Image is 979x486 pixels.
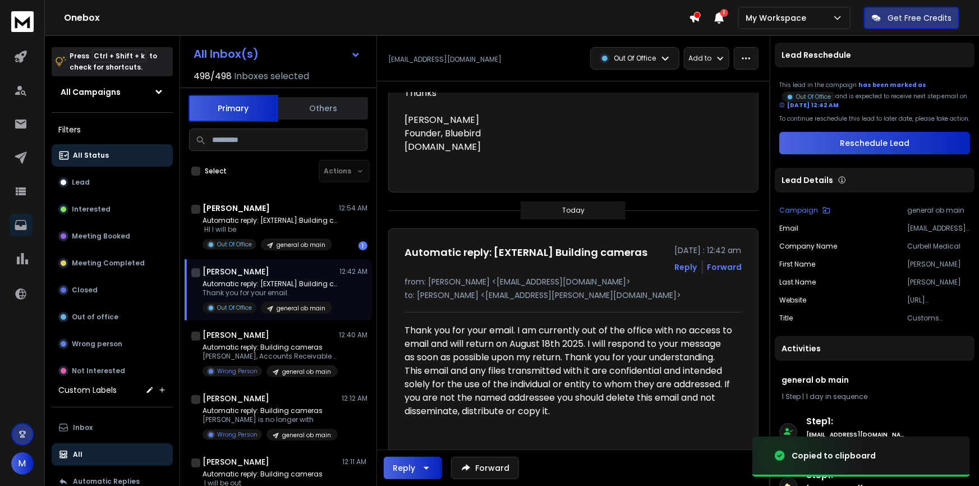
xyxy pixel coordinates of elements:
span: 1 Step [782,392,801,401]
button: Reply [384,457,442,479]
div: Forward [707,262,742,273]
p: Out Of Office [614,54,656,63]
p: 12:54 AM [339,204,367,213]
div: | [782,392,968,401]
span: 498 / 498 [194,70,232,83]
p: Automatic reply: Building cameras [203,470,332,479]
button: Others [278,96,368,121]
p: Thank you for your email. [203,288,337,297]
h1: Onebox [64,11,689,25]
p: Automatic reply: [EXTERNAL]:Building cameras [203,216,337,225]
button: All Campaigns [52,81,173,103]
p: Out Of Office [217,304,252,312]
button: Get Free Credits [864,7,959,29]
p: general ob main [282,431,331,439]
p: [PERSON_NAME] [907,278,970,287]
span: 1 day in sequence [806,392,867,401]
p: Company Name [779,242,837,251]
p: Today [562,206,585,215]
button: All Inbox(s) [185,43,370,65]
p: Lead Reschedule [782,49,851,61]
p: website [779,296,806,305]
div: 1 [358,241,367,250]
h1: All Campaigns [61,86,121,98]
button: Primary [189,95,278,122]
div: [DATE] 12:42 AM [779,101,839,109]
p: Campaign [779,206,818,215]
h1: All Inbox(s) [194,48,259,59]
p: Get Free Credits [888,12,952,24]
h1: [PERSON_NAME] [203,266,269,277]
div: Copied to clipboard [792,450,876,461]
button: Campaign [779,206,830,215]
p: Customs Compliance Specialist Ã¢â¬â Associate Buyer [907,314,970,323]
p: Closed [72,286,98,295]
div: This lead in the campaign and is expected to receive next step email on [779,81,970,110]
button: Reply [675,262,697,273]
h1: [PERSON_NAME] [203,329,269,341]
p: from: [PERSON_NAME] <[EMAIL_ADDRESS][DOMAIN_NAME]> [405,276,742,287]
p: general ob main [277,241,325,249]
button: Inbox [52,416,173,439]
p: Last Name [779,278,816,287]
button: Forward [451,457,519,479]
p: general ob main [907,206,970,215]
button: Wrong person [52,333,173,355]
button: Not Interested [52,360,173,382]
p: First Name [779,260,815,269]
h1: Automatic reply: [EXTERNAL] Building cameras [405,245,647,260]
p: 12:42 AM [339,267,367,276]
button: M [11,452,34,475]
span: Ctrl + Shift + k [92,49,146,62]
span: has been marked as [858,81,926,89]
h3: Custom Labels [58,384,117,396]
p: 12:40 AM [339,331,367,340]
p: To continue reschedule this lead to later date, please take action. [779,114,970,123]
p: Interested [72,205,111,214]
button: Out of office [52,306,173,328]
p: All Status [73,151,109,160]
p: [PERSON_NAME] [907,260,970,269]
img: logo [11,11,34,32]
h1: general ob main [782,374,968,386]
button: All [52,443,173,466]
p: [DATE] : 12:42 am [675,245,742,256]
button: Lead [52,171,173,194]
div: Thank you for your email. I am currently out of the office with no access to email and will retur... [405,324,741,441]
p: Automatic Replies [73,477,140,486]
p: 12:11 AM [342,457,367,466]
p: Wrong Person [217,367,258,375]
button: Closed [52,279,173,301]
p: Meeting Completed [72,259,145,268]
p: Meeting Booked [72,232,130,241]
p: Wrong Person [217,430,258,439]
label: Select [205,167,227,176]
button: Meeting Completed [52,252,173,274]
h1: [PERSON_NAME] [203,456,269,467]
p: Curbell Medical [907,242,970,251]
p: [EMAIL_ADDRESS][DOMAIN_NAME] [907,224,970,233]
p: All [73,450,82,459]
p: [PERSON_NAME], Accounts Receivable Specialist, [203,352,337,361]
h1: [PERSON_NAME] [203,393,269,404]
p: Automatic reply: Building cameras [203,343,337,352]
p: Add to [689,54,712,63]
span: 1 [720,9,728,17]
p: My Workspace [746,12,811,24]
h3: Inboxes selected [234,70,309,83]
p: Wrong person [72,340,122,349]
button: Meeting Booked [52,225,173,247]
p: general ob main [282,368,331,376]
p: HI I will be [203,225,337,234]
p: 12:12 AM [342,394,367,403]
button: Interested [52,198,173,221]
p: Out of office [72,313,118,322]
p: Lead Details [782,175,833,186]
div: Reply [393,462,415,474]
p: to: [PERSON_NAME] <[EMAIL_ADDRESS][PERSON_NAME][DOMAIN_NAME]> [405,290,742,301]
p: Inbox [73,423,93,432]
h6: Step 1 : [806,415,904,428]
p: Automatic reply: [EXTERNAL] Building cameras [203,279,337,288]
